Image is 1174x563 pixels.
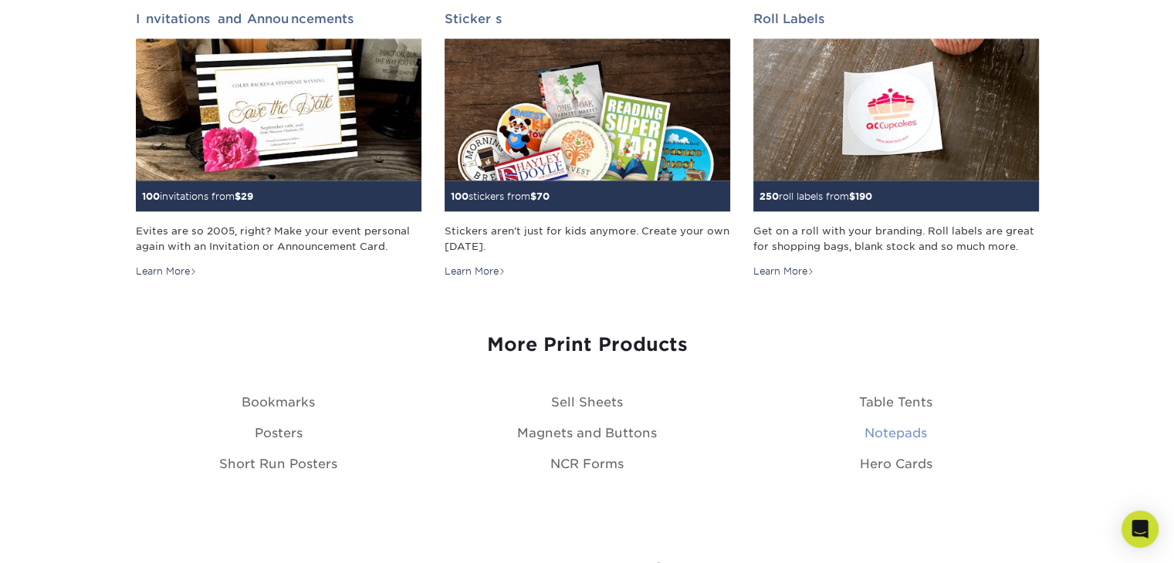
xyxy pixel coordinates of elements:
[242,395,315,410] a: Bookmarks
[136,39,421,181] img: Invitations and Announcements
[136,334,1039,356] h3: More Print Products
[219,457,337,471] a: Short Run Posters
[4,516,131,558] iframe: Google Customer Reviews
[753,39,1039,181] img: Roll Labels
[753,265,814,278] div: Learn More
[530,190,536,202] span: $
[753,224,1039,253] div: Get on a roll with your branding. Roll labels are great for shopping bags, blank stock and so muc...
[136,224,421,253] div: Evites are so 2005, right? Make your event personal again with an Invitation or Announcement Card.
[753,12,1039,278] a: Roll Labels 250roll labels from$190 Get on a roll with your branding. Roll labels are great for s...
[445,265,506,278] div: Learn More
[864,426,927,440] a: Notepads
[753,12,1039,26] h2: Roll Labels
[241,190,253,202] span: 29
[451,190,469,202] span: 100
[255,426,303,440] a: Posters
[860,457,932,471] a: Hero Cards
[445,224,730,253] div: Stickers aren't just for kids anymore. Create your own [DATE].
[855,190,872,202] span: 190
[760,190,779,202] span: 250
[235,190,241,202] span: $
[445,12,730,26] h2: Stickers
[445,12,730,278] a: Stickers 100stickers from$70 Stickers aren't just for kids anymore. Create your own [DATE]. Learn...
[859,395,932,410] a: Table Tents
[445,39,730,181] img: Stickers
[849,190,855,202] span: $
[142,190,160,202] span: 100
[517,426,657,440] a: Magnets and Buttons
[1122,511,1159,548] div: Open Intercom Messenger
[136,12,421,278] a: Invitations and Announcements 100invitations from$29 Evites are so 2005, right? Make your event p...
[551,395,623,410] a: Sell Sheets
[451,190,550,202] small: stickers from
[136,12,421,26] h2: Invitations and Announcements
[550,457,624,471] a: NCR Forms
[142,190,253,202] small: invitations from
[136,265,197,278] div: Learn More
[760,190,872,202] small: roll labels from
[536,190,550,202] span: 70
